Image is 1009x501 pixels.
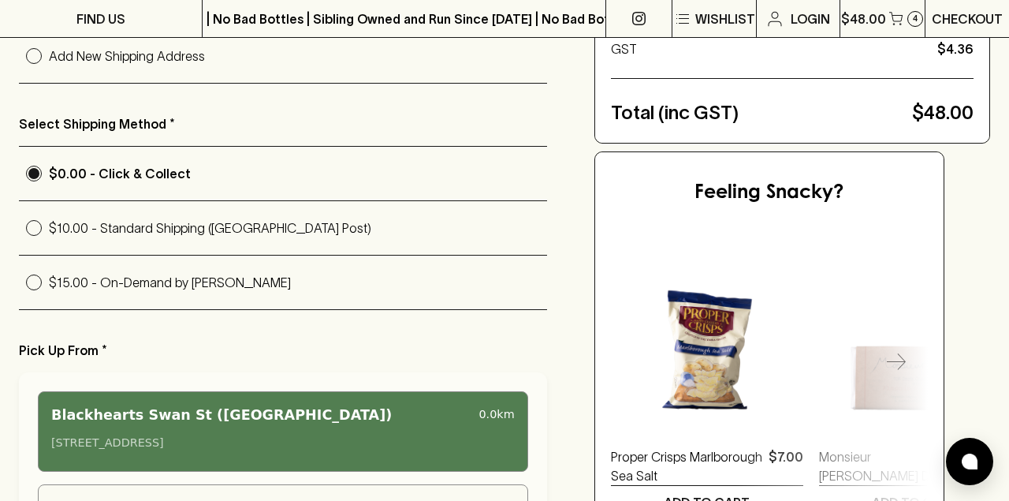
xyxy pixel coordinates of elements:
p: Select Shipping Method * [19,114,547,133]
p: $4.36 [937,39,974,58]
p: Total (inc GST) [611,99,906,127]
h5: Feeling Snacky? [694,181,843,206]
p: GST [611,39,931,58]
p: Pick Up From * [19,341,547,360]
p: FIND US [76,9,125,28]
div: 0.0 km [478,405,514,425]
p: Wishlist [695,9,755,28]
p: $0.00 - Click & Collect [49,164,547,183]
p: $48.00 [912,99,974,127]
p: Checkout [932,9,1003,28]
img: Proper Crisps Marlborough Sea Salt [611,240,803,432]
p: $48.00 [841,9,886,28]
p: $15.00 - On-Demand by [PERSON_NAME] [49,273,547,292]
a: Monsieur [PERSON_NAME] Dark Chocolate with Almonds & Caramel [819,447,962,485]
p: $7.00 [769,447,803,485]
p: 4 [913,14,918,23]
div: [STREET_ADDRESS] [51,435,515,452]
p: $10.00 - Standard Shipping ([GEOGRAPHIC_DATA] Post) [49,219,547,237]
p: Login [791,9,830,28]
p: Add New Shipping Address [49,47,547,65]
div: Blackhearts Swan St ([GEOGRAPHIC_DATA]) [51,405,472,425]
a: Proper Crisps Marlborough Sea Salt [611,447,762,485]
img: bubble-icon [962,454,977,469]
div: Blackhearts Swan St ([GEOGRAPHIC_DATA])0.0km[STREET_ADDRESS] [38,391,528,472]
